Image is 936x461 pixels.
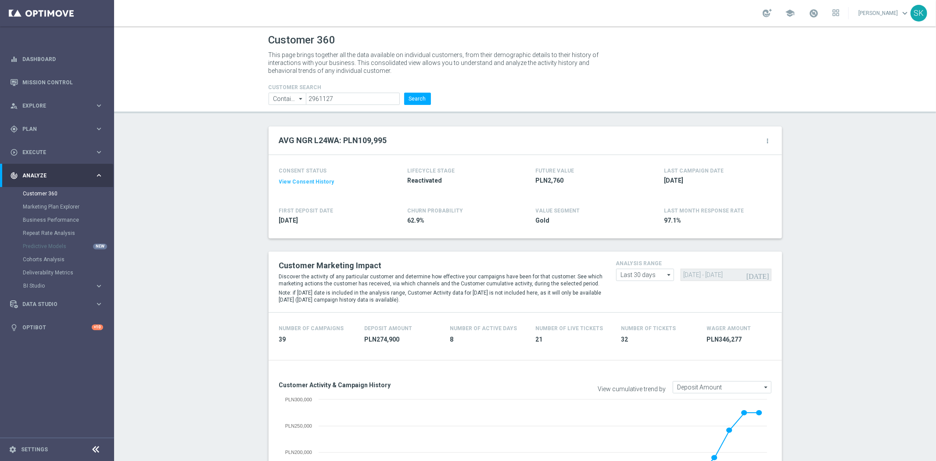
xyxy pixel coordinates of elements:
[285,397,312,402] text: PLN300,000
[665,269,674,281] i: arrow_drop_down
[10,47,103,71] div: Dashboard
[10,172,104,179] button: track_changes Analyze keyboard_arrow_right
[279,168,382,174] h4: CONSENT STATUS
[664,208,744,214] span: LAST MONTH RESPONSE RATE
[23,216,91,223] a: Business Performance
[707,325,751,331] h4: Wager Amount
[279,178,334,186] button: View Consent History
[10,148,18,156] i: play_circle_outline
[621,325,676,331] h4: Number Of Tickets
[365,335,440,344] span: PLN274,900
[92,324,103,330] div: +10
[10,79,104,86] button: Mission Control
[285,450,312,455] text: PLN200,000
[23,253,113,266] div: Cohorts Analysis
[269,84,431,90] h4: CUSTOMER SEARCH
[23,282,104,289] button: BI Studio keyboard_arrow_right
[10,300,95,308] div: Data Studio
[10,149,104,156] button: play_circle_outline Execute keyboard_arrow_right
[911,5,927,22] div: SK
[22,71,103,94] a: Mission Control
[285,423,312,429] text: PLN250,000
[10,102,95,110] div: Explore
[23,266,113,279] div: Deliverability Metrics
[22,302,95,307] span: Data Studio
[95,125,103,133] i: keyboard_arrow_right
[22,103,95,108] span: Explore
[23,230,91,237] a: Repeat Rate Analysis
[365,325,412,331] h4: Deposit Amount
[536,168,574,174] h4: FUTURE VALUE
[23,187,113,200] div: Customer 360
[616,269,674,281] input: analysis range
[22,126,95,132] span: Plan
[22,47,103,71] a: Dashboard
[764,137,771,144] i: more_vert
[22,150,95,155] span: Execute
[23,283,95,288] div: BI Studio
[279,260,603,271] h2: Customer Marketing Impact
[279,325,344,331] h4: Number of Campaigns
[536,208,580,214] h4: VALUE SEGMENT
[616,260,771,267] h4: analysis range
[10,125,18,133] i: gps_fixed
[23,269,91,276] a: Deliverability Metrics
[10,102,104,109] button: person_search Explore keyboard_arrow_right
[279,135,387,146] h2: AVG NGR L24WA: PLN109,995
[23,200,113,213] div: Marketing Plan Explorer
[785,8,795,18] span: school
[269,51,606,75] p: This page brings together all the data available on individual customers, from their demographic ...
[269,93,306,105] input: Contains
[450,335,525,344] span: 8
[297,93,305,104] i: arrow_drop_down
[707,335,782,344] span: PLN346,277
[23,213,113,227] div: Business Performance
[10,126,104,133] button: gps_fixed Plan keyboard_arrow_right
[23,227,113,240] div: Repeat Rate Analysis
[762,382,771,393] i: arrow_drop_down
[621,335,696,344] span: 32
[900,8,910,18] span: keyboard_arrow_down
[21,447,48,452] a: Settings
[598,385,666,393] label: View cumulative trend by
[10,324,18,331] i: lightbulb
[10,172,18,180] i: track_changes
[23,203,91,210] a: Marketing Plan Explorer
[664,176,767,185] span: 2025-09-29
[10,125,95,133] div: Plan
[536,325,603,331] h4: Number Of Live Tickets
[23,283,86,288] span: BI Studio
[279,381,519,389] h3: Customer Activity & Campaign History
[23,190,91,197] a: Customer 360
[22,316,92,339] a: Optibot
[536,216,638,225] span: Gold
[664,216,767,225] span: 97.1%
[10,301,104,308] button: Data Studio keyboard_arrow_right
[10,71,103,94] div: Mission Control
[407,168,455,174] h4: LIFECYCLE STAGE
[10,172,95,180] div: Analyze
[407,208,463,214] span: CHURN PROBABILITY
[407,176,510,185] span: Reactivated
[95,300,103,308] i: keyboard_arrow_right
[10,148,95,156] div: Execute
[664,168,724,174] h4: LAST CAMPAIGN DATE
[23,279,113,292] div: BI Studio
[95,148,103,156] i: keyboard_arrow_right
[23,240,113,253] div: Predictive Models
[10,316,103,339] div: Optibot
[95,282,103,290] i: keyboard_arrow_right
[10,55,18,63] i: equalizer
[306,93,399,105] input: Enter CID, Email, name or phone
[9,446,17,454] i: settings
[536,176,638,185] span: PLN2,760
[10,324,104,331] button: lightbulb Optibot +10
[23,256,91,263] a: Cohorts Analysis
